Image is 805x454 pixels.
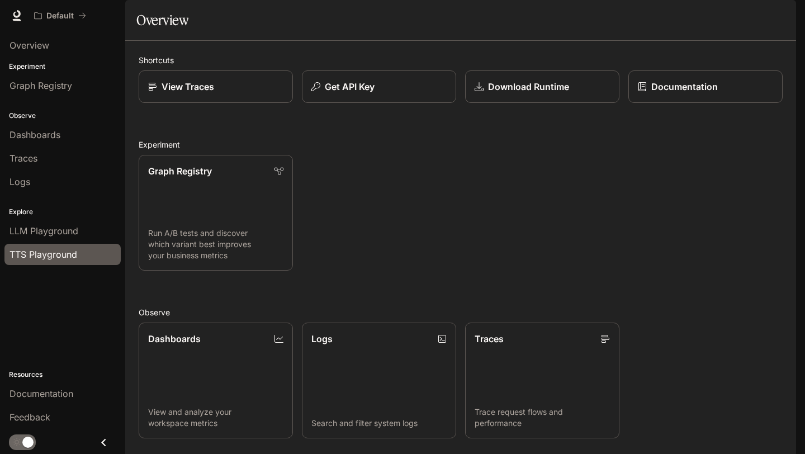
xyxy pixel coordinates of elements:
h2: Observe [139,306,783,318]
button: All workspaces [29,4,91,27]
p: Logs [311,332,333,346]
p: Dashboards [148,332,201,346]
p: Documentation [651,80,718,93]
a: TracesTrace request flows and performance [465,323,619,438]
p: Get API Key [325,80,375,93]
button: Get API Key [302,70,456,103]
p: Download Runtime [488,80,569,93]
h1: Overview [136,9,188,31]
p: Search and filter system logs [311,418,447,429]
a: DashboardsView and analyze your workspace metrics [139,323,293,438]
p: Trace request flows and performance [475,406,610,429]
h2: Experiment [139,139,783,150]
a: Graph RegistryRun A/B tests and discover which variant best improves your business metrics [139,155,293,271]
a: Documentation [628,70,783,103]
a: Download Runtime [465,70,619,103]
h2: Shortcuts [139,54,783,66]
p: Run A/B tests and discover which variant best improves your business metrics [148,228,283,261]
a: View Traces [139,70,293,103]
p: Graph Registry [148,164,212,178]
p: Traces [475,332,504,346]
p: View Traces [162,80,214,93]
p: View and analyze your workspace metrics [148,406,283,429]
p: Default [46,11,74,21]
a: LogsSearch and filter system logs [302,323,456,438]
